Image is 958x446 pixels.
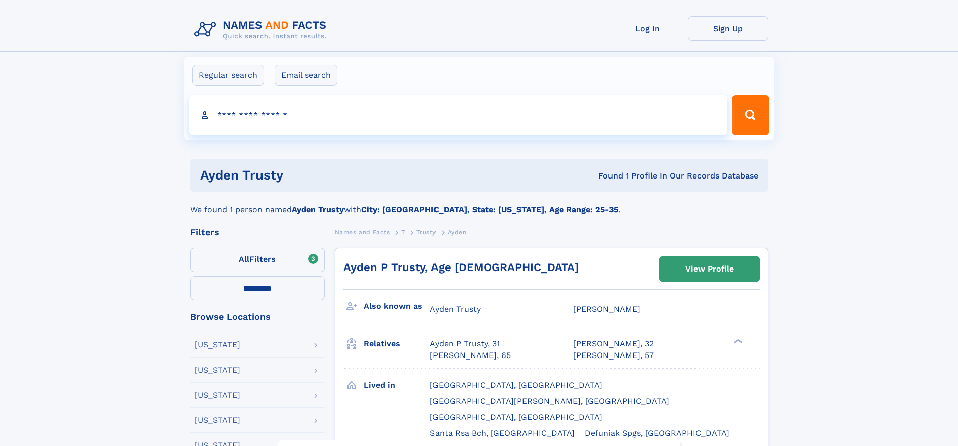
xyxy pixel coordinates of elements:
[200,169,441,182] h1: ayden trusty
[430,396,669,406] span: [GEOGRAPHIC_DATA][PERSON_NAME], [GEOGRAPHIC_DATA]
[275,65,337,86] label: Email search
[364,298,430,315] h3: Also known as
[190,192,768,216] div: We found 1 person named with .
[292,205,344,214] b: Ayden Trusty
[430,338,500,349] a: Ayden P Trusty, 31
[441,170,758,182] div: Found 1 Profile In Our Records Database
[190,248,325,272] label: Filters
[361,205,618,214] b: City: [GEOGRAPHIC_DATA], State: [US_STATE], Age Range: 25-35
[190,312,325,321] div: Browse Locations
[195,391,240,399] div: [US_STATE]
[688,16,768,41] a: Sign Up
[239,254,249,264] span: All
[416,229,436,236] span: Trusty
[731,338,743,345] div: ❯
[573,350,654,361] a: [PERSON_NAME], 57
[430,428,575,438] span: Santa Rsa Bch, [GEOGRAPHIC_DATA]
[430,380,602,390] span: [GEOGRAPHIC_DATA], [GEOGRAPHIC_DATA]
[585,428,729,438] span: Defuniak Spgs, [GEOGRAPHIC_DATA]
[364,377,430,394] h3: Lived in
[190,16,335,43] img: Logo Names and Facts
[732,95,769,135] button: Search Button
[192,65,264,86] label: Regular search
[195,366,240,374] div: [US_STATE]
[401,226,405,238] a: T
[660,257,759,281] a: View Profile
[190,228,325,237] div: Filters
[416,226,436,238] a: Trusty
[401,229,405,236] span: T
[448,229,467,236] span: Ayden
[573,338,654,349] a: [PERSON_NAME], 32
[343,261,579,274] a: Ayden P Trusty, Age [DEMOGRAPHIC_DATA]
[573,304,640,314] span: [PERSON_NAME]
[430,304,481,314] span: Ayden Trusty
[335,226,390,238] a: Names and Facts
[430,412,602,422] span: [GEOGRAPHIC_DATA], [GEOGRAPHIC_DATA]
[189,95,728,135] input: search input
[195,341,240,349] div: [US_STATE]
[607,16,688,41] a: Log In
[430,350,511,361] a: [PERSON_NAME], 65
[364,335,430,352] h3: Relatives
[195,416,240,424] div: [US_STATE]
[685,257,734,281] div: View Profile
